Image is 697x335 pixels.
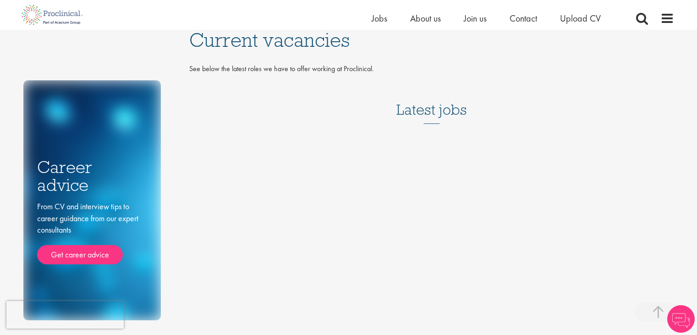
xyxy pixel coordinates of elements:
[464,12,487,24] a: Join us
[396,79,467,124] h3: Latest jobs
[510,12,537,24] a: Contact
[189,64,674,74] p: See below the latest roles we have to offer working at Proclinical.
[560,12,601,24] a: Upload CV
[6,301,124,329] iframe: reCAPTCHA
[667,305,695,333] img: Chatbot
[410,12,441,24] a: About us
[37,245,123,264] a: Get career advice
[37,158,147,194] h3: Career advice
[372,12,387,24] a: Jobs
[37,201,147,264] div: From CV and interview tips to career guidance from our expert consultants
[189,28,350,52] span: Current vacancies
